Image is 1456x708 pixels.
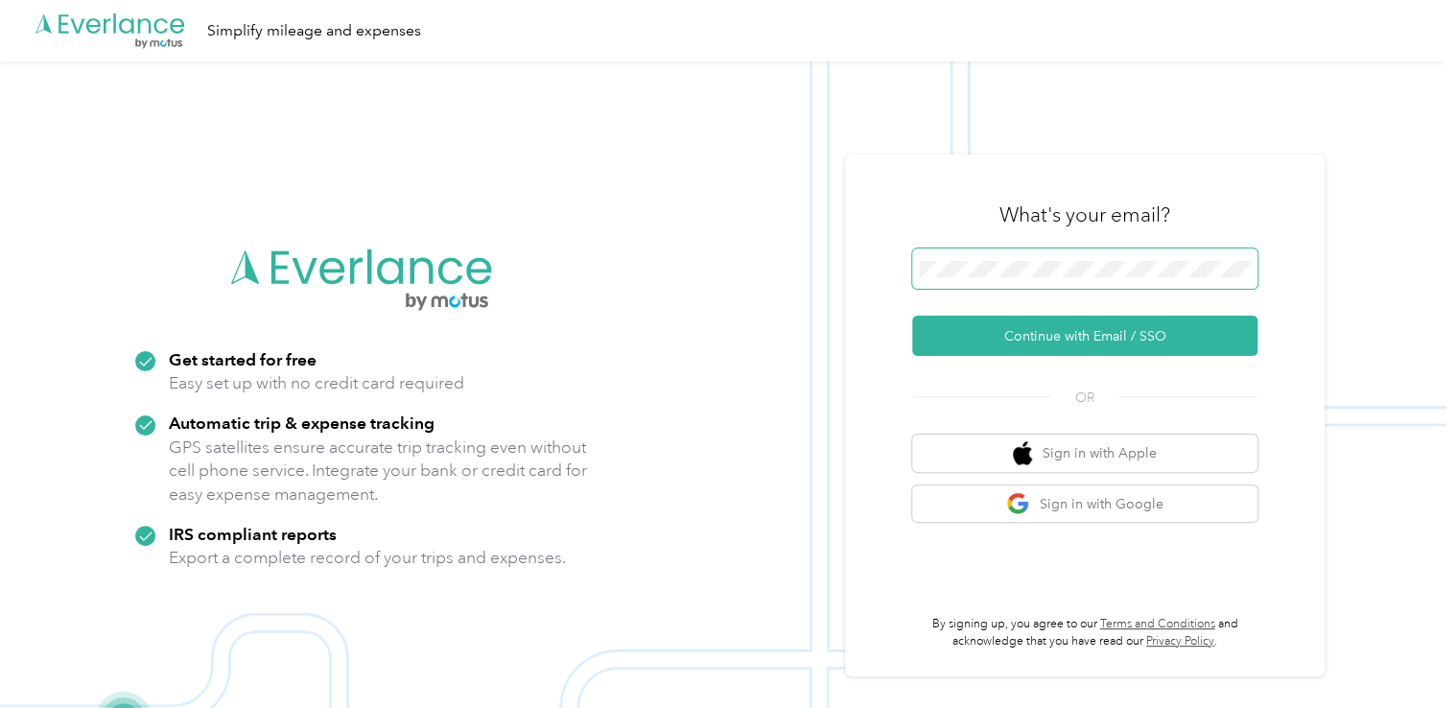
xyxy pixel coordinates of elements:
div: Simplify mileage and expenses [207,19,421,43]
p: By signing up, you agree to our and acknowledge that you have read our . [912,616,1257,649]
img: google logo [1006,492,1030,516]
strong: IRS compliant reports [169,524,337,544]
button: Continue with Email / SSO [912,316,1257,356]
button: apple logoSign in with Apple [912,435,1257,472]
h3: What's your email? [999,201,1170,228]
p: GPS satellites ensure accurate trip tracking even without cell phone service. Integrate your bank... [169,436,588,507]
a: Terms and Conditions [1100,617,1215,631]
p: Easy set up with no credit card required [169,371,464,395]
strong: Get started for free [169,349,317,369]
button: google logoSign in with Google [912,485,1257,523]
span: OR [1051,388,1118,408]
img: apple logo [1013,441,1032,465]
strong: Automatic trip & expense tracking [169,413,434,433]
p: Export a complete record of your trips and expenses. [169,546,566,570]
a: Privacy Policy [1146,634,1214,649]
